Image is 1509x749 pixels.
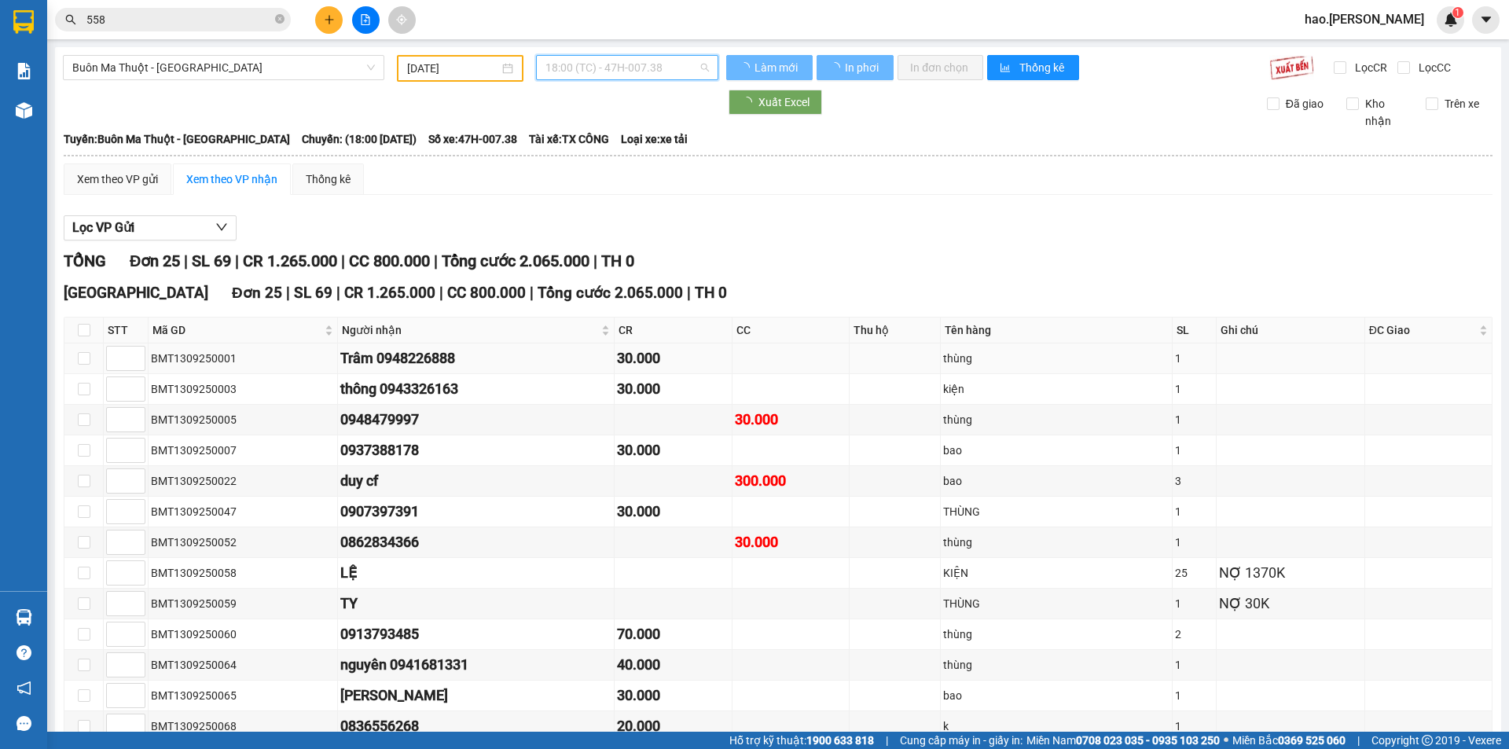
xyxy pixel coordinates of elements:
[1349,59,1390,76] span: Lọc CR
[601,252,634,270] span: TH 0
[941,318,1173,343] th: Tên hàng
[943,350,1169,367] div: thùng
[149,497,338,527] td: BMT1309250047
[900,732,1023,749] span: Cung cấp máy in - giấy in:
[845,59,881,76] span: In phơi
[151,687,335,704] div: BMT1309250065
[739,62,752,73] span: loading
[735,409,846,431] div: 30.000
[232,284,282,302] span: Đơn 25
[315,6,343,34] button: plus
[130,252,180,270] span: Đơn 25
[243,252,337,270] span: CR 1.265.000
[17,645,31,660] span: question-circle
[593,252,597,270] span: |
[529,130,609,148] span: Tài xế: TX CÔNG
[152,321,321,339] span: Mã GD
[729,90,822,115] button: Xuất Excel
[352,6,380,34] button: file-add
[407,60,499,77] input: 13/09/2025
[151,564,335,582] div: BMT1309250058
[726,55,813,80] button: Làm mới
[1175,595,1213,612] div: 1
[1175,503,1213,520] div: 1
[943,687,1169,704] div: bao
[428,130,517,148] span: Số xe: 47H-007.38
[1422,735,1433,746] span: copyright
[1175,718,1213,735] div: 1
[77,171,158,188] div: Xem theo VP gửi
[340,593,612,615] div: TY
[1175,687,1213,704] div: 1
[530,284,534,302] span: |
[149,466,338,497] td: BMT1309250022
[1232,732,1346,749] span: Miền Bắc
[340,347,612,369] div: Trâm 0948226888
[617,685,729,707] div: 30.000
[695,284,727,302] span: TH 0
[396,14,407,25] span: aim
[1452,7,1463,18] sup: 1
[1292,9,1437,29] span: hao.[PERSON_NAME]
[439,284,443,302] span: |
[17,716,31,731] span: message
[943,534,1169,551] div: thùng
[275,13,285,28] span: close-circle
[1278,734,1346,747] strong: 0369 525 060
[340,470,612,492] div: duy cf
[545,56,709,79] span: 18:00 (TC) - 47H-007.38
[1280,95,1330,112] span: Đã giao
[1076,734,1220,747] strong: 0708 023 035 - 0935 103 250
[943,380,1169,398] div: kiện
[186,171,277,188] div: Xem theo VP nhận
[850,318,941,343] th: Thu hộ
[151,626,335,643] div: BMT1309250060
[151,442,335,459] div: BMT1309250007
[729,732,874,749] span: Hỗ trợ kỹ thuật:
[758,94,810,111] span: Xuất Excel
[1175,350,1213,367] div: 1
[1175,534,1213,551] div: 1
[388,6,416,34] button: aim
[817,55,894,80] button: In phơi
[943,656,1169,674] div: thùng
[149,405,338,435] td: BMT1309250005
[149,558,338,589] td: BMT1309250058
[617,347,729,369] div: 30.000
[617,501,729,523] div: 30.000
[13,10,34,34] img: logo-vxr
[149,711,338,742] td: BMT1309250068
[341,252,345,270] span: |
[886,732,888,749] span: |
[149,589,338,619] td: BMT1309250059
[104,318,149,343] th: STT
[65,14,76,25] span: search
[1217,318,1365,343] th: Ghi chú
[192,252,231,270] span: SL 69
[1019,59,1067,76] span: Thống kê
[64,215,237,240] button: Lọc VP Gửi
[72,218,134,237] span: Lọc VP Gửi
[1357,732,1360,749] span: |
[151,595,335,612] div: BMT1309250059
[72,56,375,79] span: Buôn Ma Thuột - Sài Gòn
[1000,62,1013,75] span: bar-chart
[149,650,338,681] td: BMT1309250064
[340,501,612,523] div: 0907397391
[184,252,188,270] span: |
[1175,656,1213,674] div: 1
[806,734,874,747] strong: 1900 633 818
[1173,318,1217,343] th: SL
[149,374,338,405] td: BMT1309250003
[149,343,338,374] td: BMT1309250001
[943,564,1169,582] div: KIỆN
[615,318,732,343] th: CR
[1175,380,1213,398] div: 1
[1359,95,1414,130] span: Kho nhận
[1219,593,1362,615] div: NỢ 30K
[64,133,290,145] b: Tuyến: Buôn Ma Thuột - [GEOGRAPHIC_DATA]
[149,435,338,466] td: BMT1309250007
[302,130,417,148] span: Chuyến: (18:00 [DATE])
[16,609,32,626] img: warehouse-icon
[1444,13,1458,27] img: icon-new-feature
